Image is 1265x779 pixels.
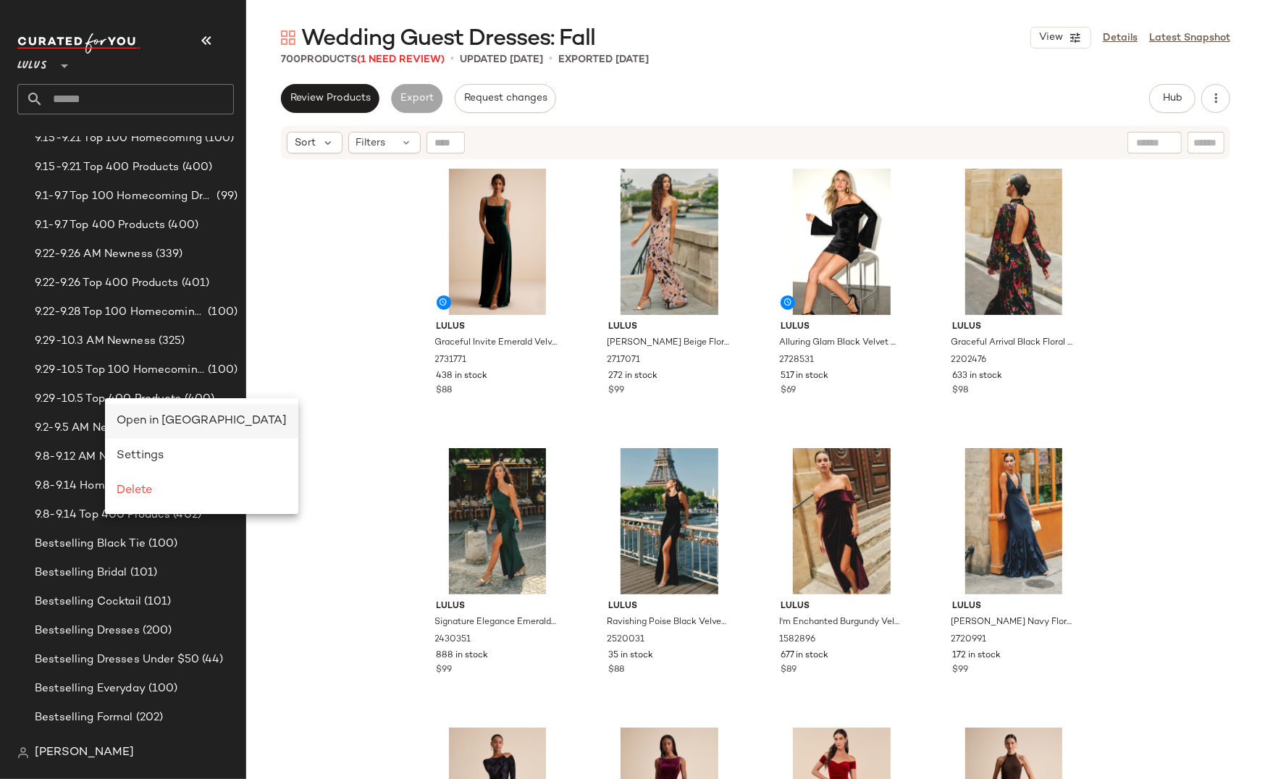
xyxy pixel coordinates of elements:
[437,664,453,677] span: $99
[202,130,235,147] span: (100)
[607,354,640,367] span: 2717071
[597,448,742,594] img: 13111841_2520031.jpg
[205,304,238,321] span: (100)
[951,337,1073,350] span: Graceful Arrival Black Floral Burnout Backless Maxi Dress
[437,384,453,397] span: $88
[952,649,1001,662] span: 172 in stock
[35,681,146,697] span: Bestselling Everyday
[182,391,215,408] span: (400)
[435,354,467,367] span: 2731771
[170,507,201,523] span: (402)
[146,681,178,697] span: (100)
[127,565,158,581] span: (101)
[35,623,140,639] span: Bestselling Dresses
[35,159,180,176] span: 9.15-9.21 Top 400 Products
[165,217,198,234] span: (400)
[117,415,287,427] span: Open in [GEOGRAPHIC_DATA]
[460,52,543,67] p: updated [DATE]
[941,448,1086,594] img: 13112101_2720991.jpg
[952,321,1075,334] span: Lulus
[437,321,559,334] span: Lulus
[779,337,902,350] span: Alluring Glam Black Velvet Off-the-Shoulder Mini Dress
[435,633,471,647] span: 2430351
[290,93,371,104] span: Review Products
[17,33,140,54] img: cfy_white_logo.C9jOOHJF.svg
[281,52,445,67] div: Products
[437,649,489,662] span: 888 in stock
[781,321,903,334] span: Lulus
[597,169,742,315] img: 13111961_2717071.jpg
[35,536,146,552] span: Bestselling Black Tie
[35,391,182,408] span: 9.29-10.5 Top 400 Products
[35,246,153,263] span: 9.22-9.26 AM Newness
[781,384,796,397] span: $69
[437,600,559,613] span: Lulus
[17,49,47,75] span: Lulus
[146,536,178,552] span: (100)
[450,51,454,68] span: •
[941,169,1086,315] img: 13112121_2202476.jpg
[425,169,571,315] img: 2731771_02_front_2025-09-25.jpg
[140,623,172,639] span: (200)
[35,594,141,610] span: Bestselling Cocktail
[356,135,386,151] span: Filters
[781,649,828,662] span: 677 in stock
[214,188,238,205] span: (99)
[1149,30,1230,46] a: Latest Snapshot
[17,747,29,759] img: svg%3e
[357,54,445,65] span: (1 Need Review)
[607,616,729,629] span: Ravishing Poise Black Velvet Cowl Back Sleeveless Maxi Dress
[435,616,558,629] span: Signature Elegance Emerald Satin One-Shoulder Maxi Dress
[301,25,595,54] span: Wedding Guest Dresses: Fall
[951,616,1073,629] span: [PERSON_NAME] Navy Floral Sleeveless Ruffled Maxi Dress
[607,337,729,350] span: [PERSON_NAME] Beige Floral Ruffled Strapless Bustier Maxi Dress
[35,362,205,379] span: 9.29-10.5 Top 100 Homecoming Products
[608,600,731,613] span: Lulus
[608,370,657,383] span: 272 in stock
[295,135,316,151] span: Sort
[951,354,986,367] span: 2202476
[35,565,127,581] span: Bestselling Bridal
[35,449,148,466] span: 9.8-9.12 AM Newness
[35,130,202,147] span: 9.15-9.21 Top 100 Homecoming
[952,370,1002,383] span: 633 in stock
[35,304,205,321] span: 9.22-9.28 Top 100 Homecoming Dresses
[117,484,152,497] span: Delete
[425,448,571,594] img: 13111941_2430351.jpg
[608,384,624,397] span: $99
[179,275,210,292] span: (401)
[781,600,903,613] span: Lulus
[205,362,238,379] span: (100)
[607,633,644,647] span: 2520031
[117,450,164,462] span: Settings
[779,354,814,367] span: 2728531
[952,600,1075,613] span: Lulus
[153,246,183,263] span: (339)
[1149,84,1195,113] button: Hub
[141,594,172,610] span: (101)
[281,54,301,65] span: 700
[435,337,558,350] span: Graceful Invite Emerald Velvet Square Neck Lace-Up Maxi Dress
[152,738,181,755] span: (199)
[1162,93,1182,104] span: Hub
[455,84,556,113] button: Request changes
[781,664,797,677] span: $89
[35,738,152,755] span: Bestselling Going Out
[35,188,214,205] span: 9.1-9.7 Top 100 Homecoming Dresses
[180,159,213,176] span: (400)
[35,420,141,437] span: 9.2-9.5 AM Newness
[35,652,199,668] span: Bestselling Dresses Under $50
[281,84,379,113] button: Review Products
[558,52,649,67] p: Exported [DATE]
[437,370,488,383] span: 438 in stock
[281,30,295,45] img: svg%3e
[952,664,968,677] span: $99
[35,333,156,350] span: 9.29-10.3 AM Newness
[608,649,653,662] span: 35 in stock
[781,370,828,383] span: 517 in stock
[35,478,205,494] span: 9.8-9.14 Homecoming Best-Sellers
[779,616,902,629] span: I'm Enchanted Burgundy Velvet Off-the-Shoulder Maxi Dress
[1103,30,1138,46] a: Details
[952,384,968,397] span: $98
[549,51,552,68] span: •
